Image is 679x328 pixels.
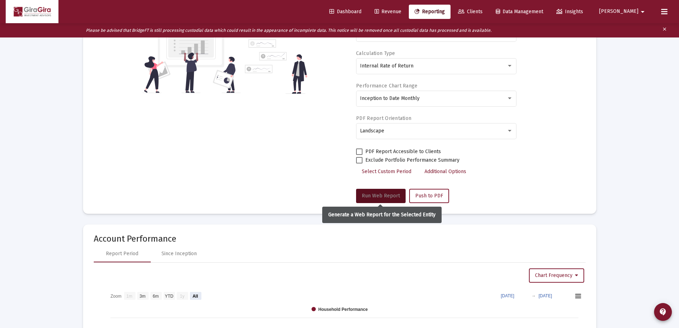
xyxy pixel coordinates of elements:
[329,9,361,15] span: Dashboard
[360,128,384,134] span: Landscape
[599,9,638,15] span: [PERSON_NAME]
[324,5,367,19] a: Dashboard
[556,9,583,15] span: Insights
[529,268,584,283] button: Chart Frequency
[143,23,241,94] img: reporting
[362,193,400,199] span: Run Web Report
[501,293,514,298] text: [DATE]
[535,272,578,278] span: Chart Frequency
[539,293,552,298] text: [DATE]
[458,9,483,15] span: Clients
[11,5,53,19] img: Dashboard
[531,293,536,298] text: →
[106,250,138,257] div: Report Period
[375,9,401,15] span: Revenue
[94,235,586,242] mat-card-title: Account Performance
[180,293,184,298] text: 1y
[356,50,395,56] label: Calculation Type
[360,95,420,101] span: Inception to Date Monthly
[452,5,488,19] a: Clients
[415,9,445,15] span: Reporting
[318,307,368,312] text: Household Performance
[356,83,417,89] label: Performance Chart Range
[659,308,667,316] mat-icon: contact_support
[425,168,466,175] span: Additional Options
[409,189,449,203] button: Push to PDF
[662,25,667,36] mat-icon: clear
[365,156,459,165] span: Exclude Portfolio Performance Summary
[126,293,132,298] text: 1m
[415,193,443,199] span: Push to PDF
[139,293,145,298] text: 3m
[165,293,173,298] text: YTD
[153,293,159,298] text: 6m
[490,5,549,19] a: Data Management
[161,250,197,257] div: Since Inception
[551,5,589,19] a: Insights
[192,293,198,298] text: All
[362,168,411,175] span: Select Custom Period
[356,189,406,203] button: Run Web Report
[496,9,543,15] span: Data Management
[369,5,407,19] a: Revenue
[86,28,492,33] i: Please be advised that BridgeFT is still processing custodial data which could result in the appe...
[360,63,413,69] span: Internal Rate of Return
[638,5,647,19] mat-icon: arrow_drop_down
[356,115,411,121] label: PDF Report Orientation
[110,293,122,298] text: Zoom
[591,4,655,19] button: [PERSON_NAME]
[365,147,441,156] span: PDF Report Accessible to Clients
[409,5,451,19] a: Reporting
[245,39,307,94] img: reporting-alt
